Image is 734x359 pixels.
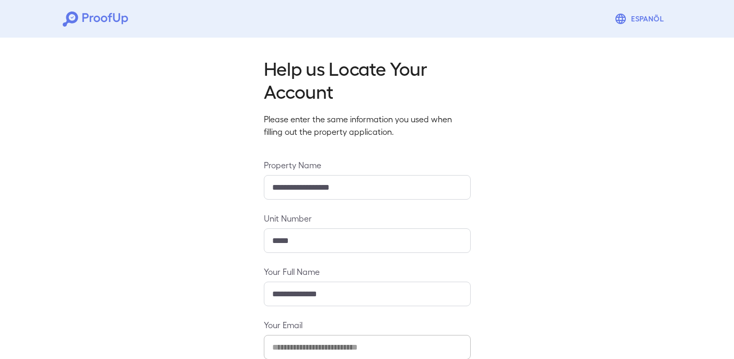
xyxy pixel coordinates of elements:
[264,265,471,277] label: Your Full Name
[264,159,471,171] label: Property Name
[264,319,471,331] label: Your Email
[264,113,471,138] p: Please enter the same information you used when filling out the property application.
[264,56,471,102] h2: Help us Locate Your Account
[264,212,471,224] label: Unit Number
[610,8,671,29] button: Espanõl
